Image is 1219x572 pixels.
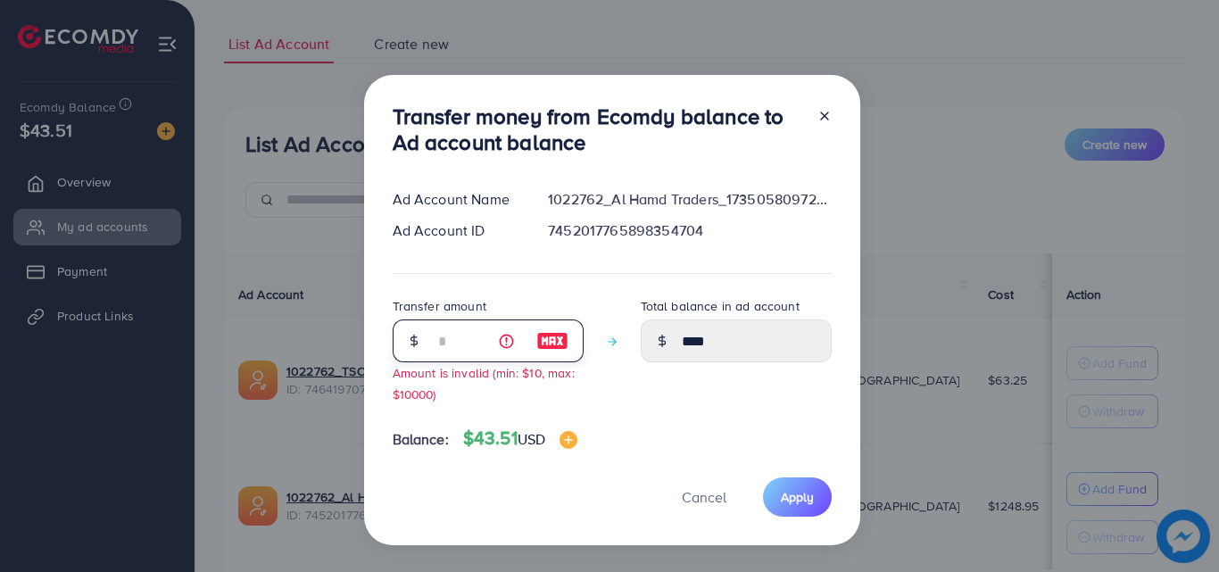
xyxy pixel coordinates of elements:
span: Balance: [393,429,449,450]
div: Ad Account Name [378,189,535,210]
img: image [536,330,568,352]
label: Transfer amount [393,297,486,315]
small: Amount is invalid (min: $10, max: $10000) [393,364,575,402]
h3: Transfer money from Ecomdy balance to Ad account balance [393,104,803,155]
div: 7452017765898354704 [534,220,845,241]
img: image [560,431,577,449]
label: Total balance in ad account [641,297,800,315]
button: Apply [763,477,832,516]
span: Cancel [682,487,726,507]
div: Ad Account ID [378,220,535,241]
span: USD [518,429,545,449]
button: Cancel [659,477,749,516]
span: Apply [781,488,814,506]
div: 1022762_Al Hamd Traders_1735058097282 [534,189,845,210]
h4: $43.51 [463,427,577,450]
